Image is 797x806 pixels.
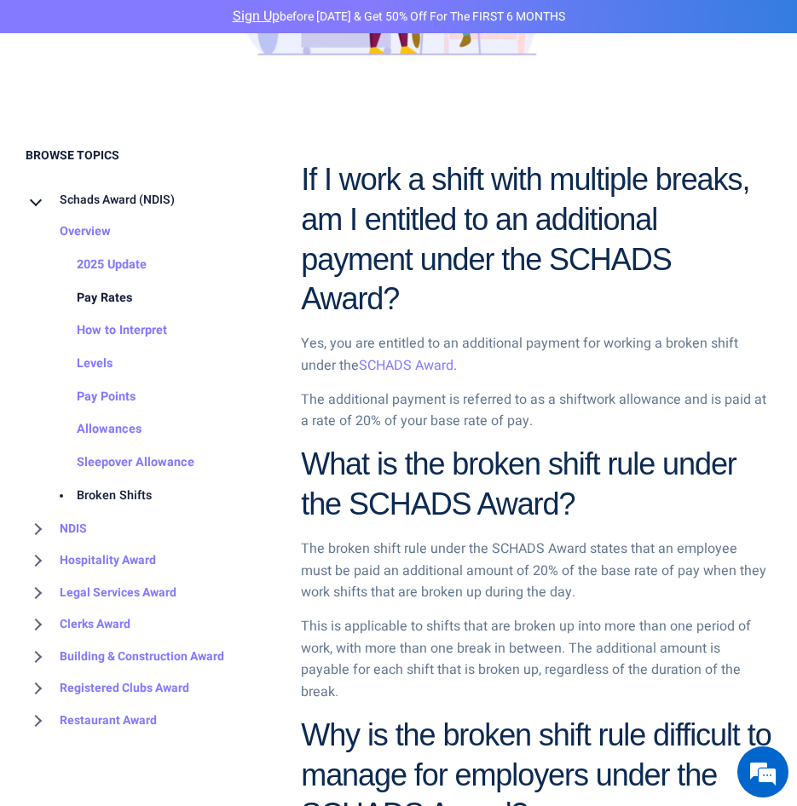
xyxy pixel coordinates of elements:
[13,9,784,25] p: before [DATE] & Get 50% Off for the FIRST 6 MONTHS
[301,389,771,433] p: The additional payment is referred to as a shiftwork allowance and is paid at a rate of 20% of yo...
[26,513,87,545] a: NDIS
[26,705,157,737] a: Restaurant Award
[43,381,136,414] a: Pay Points
[26,608,130,641] a: Clerks Award
[43,348,113,381] a: Levels
[301,538,771,604] p: The broken shift rule under the SCHADS Award states that an employee must be paid an additional a...
[43,314,167,348] a: How to Interpret
[335,682,338,702] a: .
[43,480,152,513] a: Broken Shifts
[301,333,771,377] p: Yes, you are entitled to an additional payment for working a broken shift under the .
[26,148,275,736] div: BROWSE TOPICS
[43,249,147,282] a: 2025 Update
[43,282,132,315] a: Pay Rates
[43,446,194,480] a: Sleepover Allowance
[26,577,176,609] a: Legal Services Award
[301,616,771,703] p: This is applicable to shifts that are broken up into more than one period of work, with more than...
[359,355,453,376] a: SCHADS Award
[26,672,189,705] a: Registered Clubs Award
[233,6,280,26] a: Sign Up
[26,216,111,249] a: Overview
[26,184,175,216] a: Schads Award (NDIS)
[301,446,736,521] strong: What is the broken shift rule under the SCHADS Award?
[26,544,156,577] a: Hospitality Award
[26,641,224,673] a: Building & Construction Award
[301,162,749,316] strong: If I work a shift with multiple breaks, am I entitled to an additional payment under the SCHADS A...
[26,184,275,736] nav: BROWSE TOPICS
[43,413,141,446] a: Allowances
